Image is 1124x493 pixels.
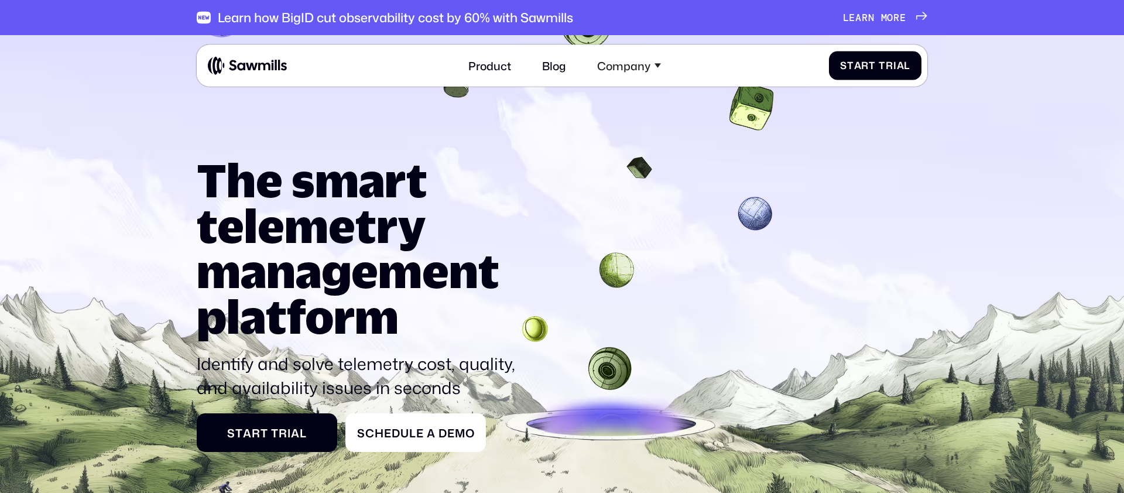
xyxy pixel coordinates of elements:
span: a [854,60,862,71]
span: L [843,12,849,23]
span: n [868,12,875,23]
span: a [427,426,436,440]
span: r [861,60,869,71]
span: T [271,426,279,440]
h1: The smart telemetry management platform [197,158,523,340]
div: Company [588,50,669,81]
span: e [900,12,906,23]
span: a [855,12,862,23]
span: a [291,426,300,440]
span: S [357,426,365,440]
span: c [365,426,375,440]
p: Identify and solve telemetry cost, quality, and availability issues in seconds [197,352,523,399]
span: o [887,12,893,23]
span: a [243,426,252,440]
span: t [847,60,854,71]
span: l [409,426,416,440]
div: Company [597,59,650,72]
a: Blog [534,50,575,81]
a: Learnmore [843,12,927,23]
span: m [881,12,887,23]
span: t [261,426,268,440]
span: l [300,426,307,440]
span: t [235,426,243,440]
span: e [849,12,855,23]
span: e [384,426,392,440]
span: a [897,60,904,71]
span: l [904,60,910,71]
span: u [400,426,409,440]
span: r [279,426,287,440]
span: S [227,426,235,440]
span: D [438,426,447,440]
span: i [287,426,291,440]
span: h [375,426,384,440]
a: ScheduleaDemo [345,413,486,452]
span: r [252,426,261,440]
span: i [893,60,897,71]
span: o [465,426,475,440]
span: e [416,426,424,440]
span: r [862,12,868,23]
span: m [455,426,465,440]
span: t [869,60,876,71]
div: Learn how BigID cut observability cost by 60% with Sawmills [218,10,573,25]
a: StartTrial [197,413,337,452]
span: r [886,60,893,71]
span: S [840,60,847,71]
a: StartTrial [829,51,922,80]
span: r [893,12,900,23]
span: e [447,426,455,440]
span: d [392,426,400,440]
span: T [879,60,886,71]
a: Product [460,50,520,81]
